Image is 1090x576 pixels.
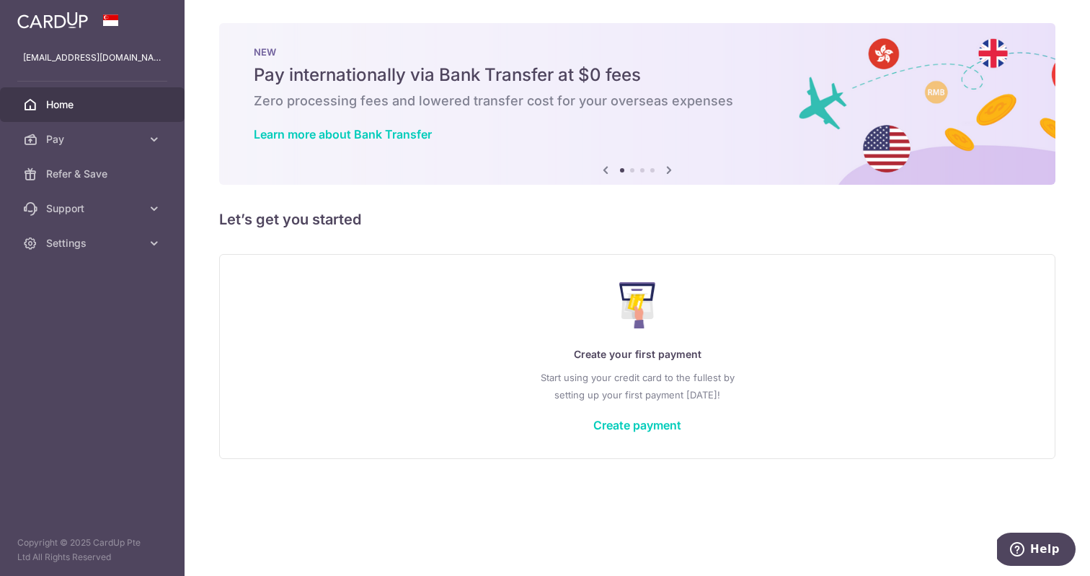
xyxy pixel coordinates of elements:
span: Settings [46,236,141,250]
p: NEW [254,46,1021,58]
iframe: Opens a widget where you can find more information [997,533,1076,569]
p: [EMAIL_ADDRESS][DOMAIN_NAME] [23,51,161,65]
p: Start using your credit card to the fullest by setting up your first payment [DATE]! [249,369,1026,403]
img: Bank transfer banner [219,23,1055,185]
span: Pay [46,132,141,147]
h5: Let’s get you started [219,208,1055,231]
p: Create your first payment [249,346,1026,363]
span: Refer & Save [46,167,141,181]
h6: Zero processing fees and lowered transfer cost for your overseas expenses [254,92,1021,110]
span: Home [46,97,141,112]
img: Make Payment [619,282,656,328]
a: Create payment [593,418,681,432]
h5: Pay internationally via Bank Transfer at $0 fees [254,64,1021,87]
img: CardUp [17,12,88,29]
span: Support [46,201,141,216]
a: Learn more about Bank Transfer [254,127,432,141]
